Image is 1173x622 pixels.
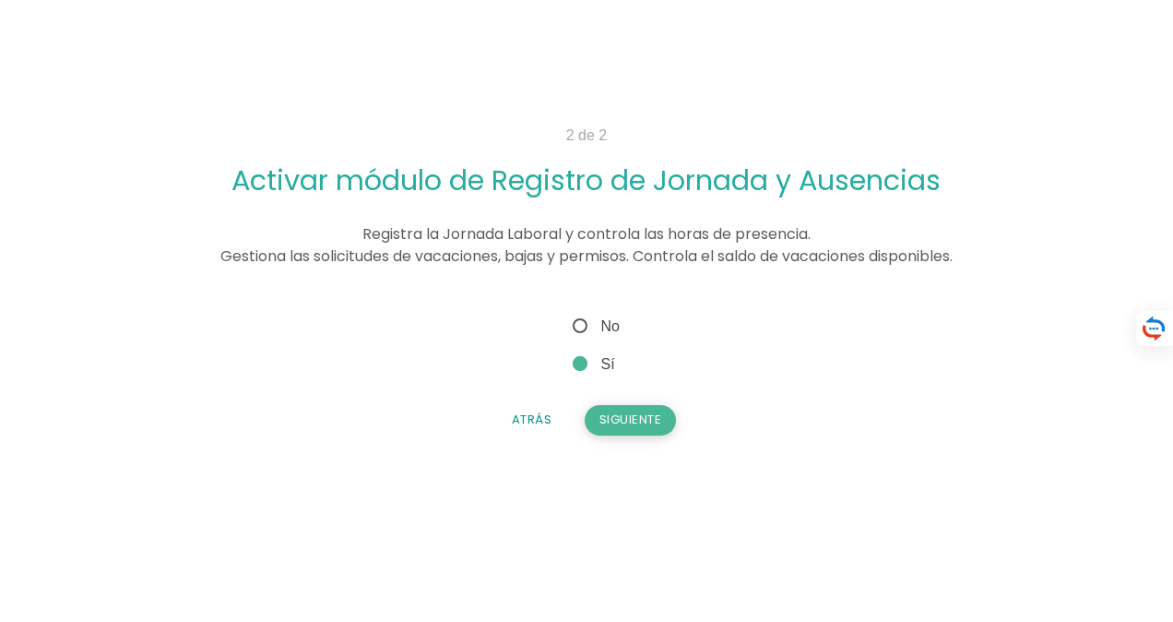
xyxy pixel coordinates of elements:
span: No [569,315,620,338]
span: Registra la Jornada Laboral y controla las horas de presencia. Gestiona las solicitudes de vacaci... [220,223,953,267]
button: Siguiente [585,405,677,435]
h2: Activar módulo de Registro de Jornada y Ausencias [176,165,997,196]
span: Sí [569,353,615,376]
button: Atrás [497,405,567,435]
p: 2 de 2 [176,125,997,147]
